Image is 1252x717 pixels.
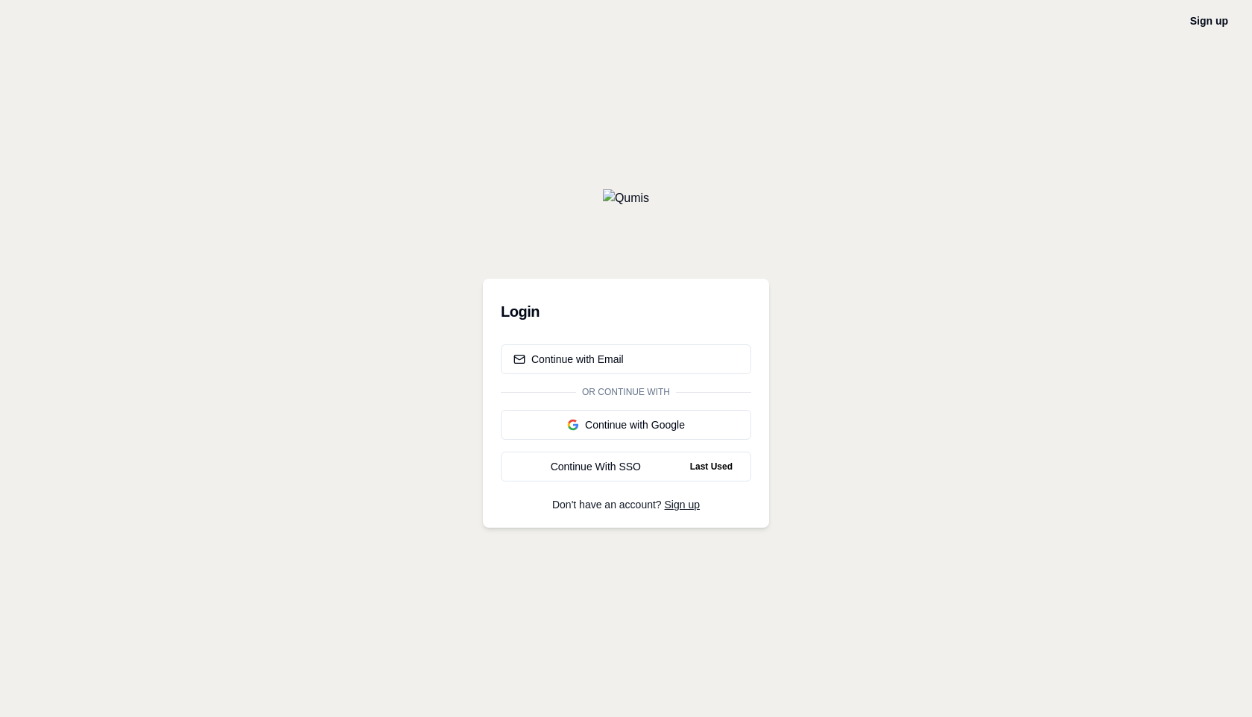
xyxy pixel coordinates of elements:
[513,352,624,367] div: Continue with Email
[665,499,700,511] a: Sign up
[501,499,751,510] p: Don't have an account?
[603,189,649,207] img: Qumis
[576,386,676,398] span: Or continue with
[513,459,678,474] div: Continue With SSO
[501,297,751,326] h3: Login
[501,410,751,440] button: Continue with Google
[501,344,751,374] button: Continue with Email
[501,452,751,481] a: Continue With SSOLast Used
[684,458,739,476] span: Last Used
[1190,15,1228,27] a: Sign up
[513,417,739,432] div: Continue with Google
